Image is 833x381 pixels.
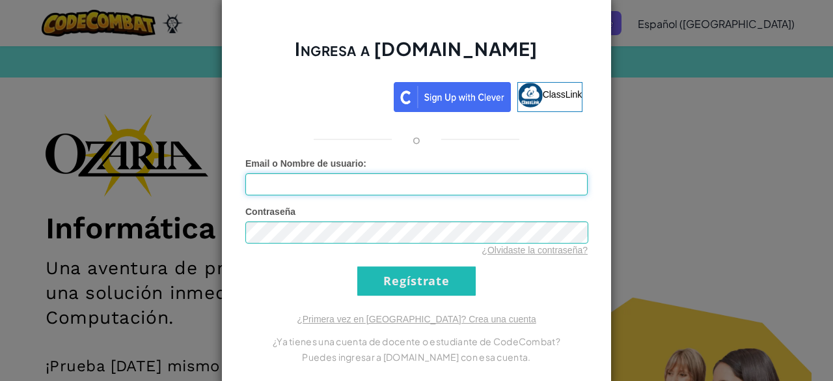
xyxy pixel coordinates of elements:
p: o [413,132,420,147]
input: Regístrate [357,266,476,296]
h2: Ingresa a [DOMAIN_NAME] [245,36,588,74]
span: Email o Nombre de usuario [245,158,363,169]
img: clever_sso_button@2x.png [394,82,511,112]
a: ¿Olvidaste la contraseña? [482,245,588,255]
iframe: Botón de Acceder con Google [244,81,394,109]
span: Contraseña [245,206,295,217]
span: ClassLink [543,89,582,99]
a: ¿Primera vez en [GEOGRAPHIC_DATA]? Crea una cuenta [297,314,536,324]
label: : [245,157,366,170]
p: ¿Ya tienes una cuenta de docente o estudiante de CodeCombat? [245,333,588,349]
img: classlink-logo-small.png [518,83,543,107]
p: Puedes ingresar a [DOMAIN_NAME] con esa cuenta. [245,349,588,365]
